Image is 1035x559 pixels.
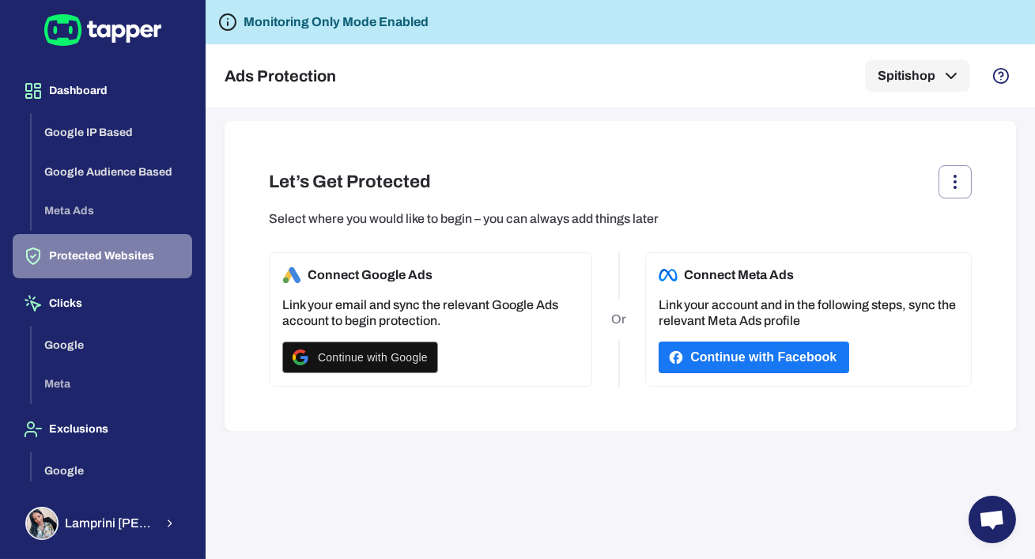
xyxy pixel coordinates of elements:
[282,342,438,373] button: Continue with Google
[13,234,192,278] button: Protected Websites
[32,153,192,192] button: Google Audience Based
[32,125,192,138] a: Google IP Based
[13,500,192,546] button: Lamprini ReppaLamprini [PERSON_NAME]
[269,171,431,193] h4: Let’s Get Protected
[32,451,192,491] button: Google
[32,113,192,153] button: Google IP Based
[27,508,57,538] img: Lamprini Reppa
[225,66,336,85] h5: Ads Protection
[659,342,849,373] button: Continue with Facebook
[32,326,192,365] button: Google
[659,266,794,285] h6: Connect Meta Ads
[13,421,192,435] a: Exclusions
[13,69,192,113] button: Dashboard
[318,351,428,364] span: Continue with Google
[65,516,154,531] span: Lamprini [PERSON_NAME]
[13,83,192,96] a: Dashboard
[282,266,433,285] h6: Connect Google Ads
[32,164,192,177] a: Google Audience Based
[244,13,429,32] h6: Monitoring Only Mode Enabled
[659,297,958,329] p: Link your account and in the following steps, sync the relevant Meta Ads profile
[13,248,192,262] a: Protected Websites
[13,296,192,309] a: Clicks
[969,496,1016,543] a: Open chat
[269,211,972,227] p: Select where you would like to begin – you can always add things later
[865,60,970,92] button: Spitishop
[32,337,192,350] a: Google
[282,297,579,329] p: Link your email and sync the relevant Google Ads account to begin protection.
[13,281,192,326] button: Clicks
[13,407,192,451] button: Exclusions
[611,299,626,340] p: Or
[218,13,237,32] svg: Tapper is not blocking any fraudulent activity for this domain
[32,463,192,476] a: Google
